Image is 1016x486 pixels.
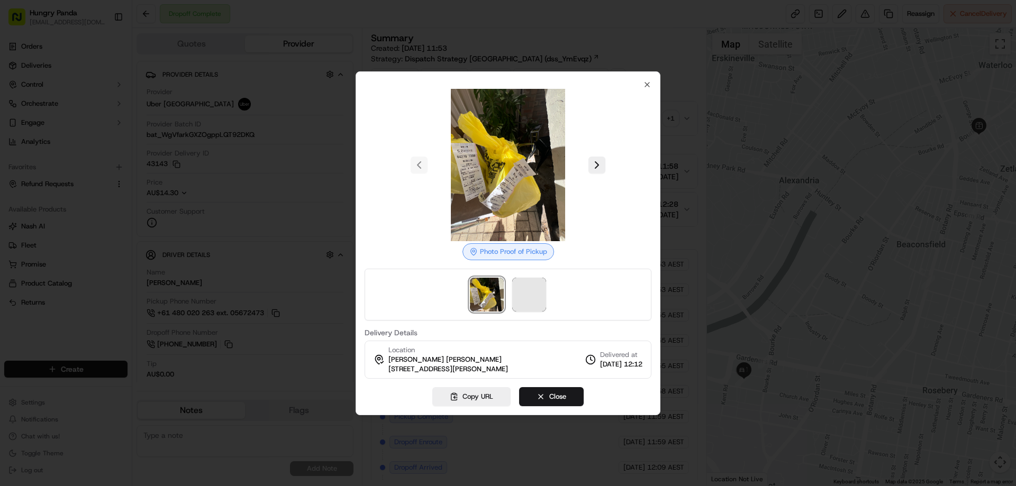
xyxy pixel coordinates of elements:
[519,387,584,406] button: Close
[462,243,554,260] div: Photo Proof of Pickup
[388,355,502,364] span: [PERSON_NAME] [PERSON_NAME]
[365,329,651,336] label: Delivery Details
[388,345,415,355] span: Location
[470,278,504,311] img: photo_proof_of_pickup image
[432,387,511,406] button: Copy URL
[75,36,128,45] a: Powered byPylon
[432,89,584,241] img: photo_proof_of_pickup image
[388,364,508,374] span: [STREET_ADDRESS][PERSON_NAME]
[105,37,128,45] span: Pylon
[600,350,642,360] span: Delivered at
[600,360,642,369] span: [DATE] 12:12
